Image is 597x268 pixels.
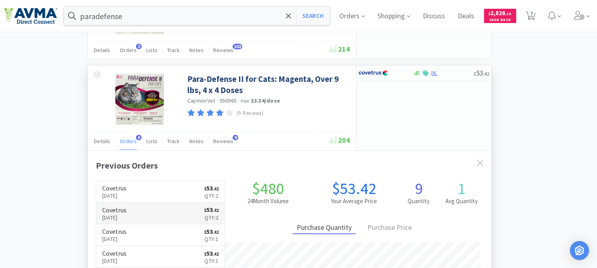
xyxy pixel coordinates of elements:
span: $ [474,71,476,77]
p: [DATE] [102,256,126,265]
span: · [238,97,239,104]
span: . 18 [506,11,511,16]
a: Covetrus[DATE]$53.42Qty:1 [96,224,225,246]
h1: $53.42 [311,181,397,196]
h1: $480 [225,181,311,196]
span: 056965 [220,97,237,104]
span: $ [204,251,206,257]
div: Purchase Price [364,222,416,234]
div: Purchase Quantity [293,222,356,234]
a: CapInnoVet [187,97,216,104]
p: Qty: 2 [204,191,219,200]
span: Reviews [213,47,233,54]
span: 9 [233,135,238,140]
input: Search by item, sku, manufacturer, ingredient, size... [64,7,330,25]
span: Cash Back [489,18,511,23]
span: . 42 [213,208,219,213]
span: 2,826 [489,9,511,17]
span: 53 [474,68,489,78]
span: Lists [146,47,158,54]
span: 3 [136,44,142,49]
a: Covetrus[DATE]$53.42Qty:2 [96,181,225,203]
span: Details [94,138,110,145]
h2: Avg Quantity [440,196,483,206]
span: 6 [136,135,142,140]
span: Notes [189,138,204,145]
span: . 42 [213,251,219,257]
span: 214 [329,45,350,54]
span: Track [167,47,180,54]
span: Track [167,138,180,145]
span: 53 [204,184,219,192]
div: Previous Orders [96,159,483,173]
h6: Covetrus [102,207,126,213]
a: Deals [455,13,478,20]
h6: Covetrus [102,185,126,191]
a: Para-Defense II for Cats: Magenta, Over 9 lbs, 4 x 4 Doses [187,74,348,95]
span: 204 [329,136,350,145]
span: Lists [146,138,158,145]
img: e4e33dab9f054f5782a47901c742baa9_102.png [4,8,57,24]
span: Notes [189,47,204,54]
span: 53 [204,227,219,235]
img: 77fca1acd8b6420a9015268ca798ef17_1.png [358,67,388,79]
span: · [217,97,218,104]
strong: $3.34 / dose [251,97,280,104]
p: [DATE] [102,191,126,200]
a: Covetrus[DATE]$53.42Qty:2 [96,202,225,224]
span: $ [204,186,206,192]
span: Reviews [213,138,233,145]
span: 53 [204,249,219,257]
a: Discuss [420,13,449,20]
span: $ [204,229,206,235]
a: $2,826.18Cash Back [484,5,516,27]
a: Covetrus[DATE]$53.42Qty:1 [96,246,225,268]
button: Search [296,7,329,25]
span: . 42 [483,71,489,77]
img: 4da77648e4df48969af3027987de565d_545939.png [115,74,163,125]
h1: 1 [440,181,483,196]
span: Orders [120,47,137,54]
a: 7 [523,14,539,21]
span: $ [204,208,206,213]
span: $ [489,11,491,16]
span: Details [94,47,110,54]
h6: Covetrus [102,250,126,256]
p: Qty: 1 [204,256,219,265]
h2: 24 Month Volume [225,196,311,206]
span: Orders [120,138,137,145]
h1: 9 [397,181,440,196]
p: Qty: 2 [204,213,219,222]
span: . 42 [213,229,219,235]
span: 102 [233,44,242,49]
p: [DATE] [102,235,126,243]
p: Qty: 1 [204,235,219,243]
h6: Covetrus [102,228,126,235]
div: Open Intercom Messenger [570,241,589,260]
h2: Your Average Price [311,196,397,206]
span: from [241,98,250,104]
h2: Quantity [397,196,440,206]
p: [DATE] [102,213,126,222]
span: 53 [204,206,219,214]
span: . 42 [213,186,219,192]
p: (9 Reviews) [237,109,264,118]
